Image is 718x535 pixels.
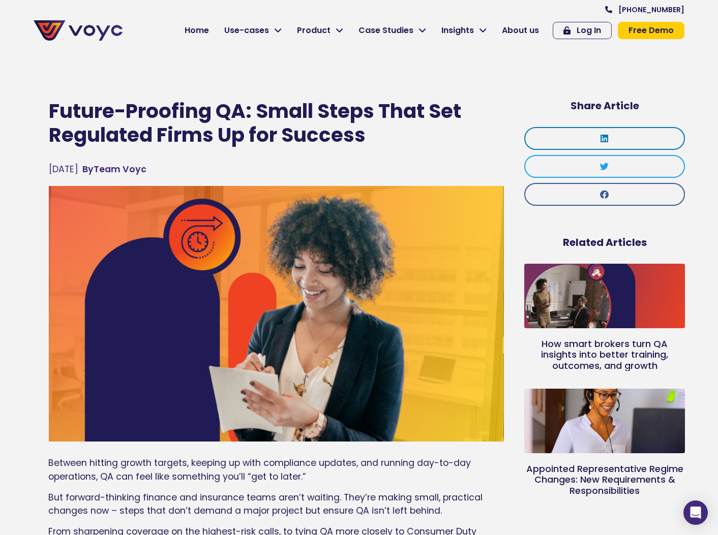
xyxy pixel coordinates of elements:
h1: Future-Proofing QA: Small Steps That Set Regulated Firms Up for Success [49,100,504,147]
a: Free Demo [618,22,684,39]
span: By [82,163,94,175]
span: About us [502,24,539,37]
span: Between hitting growth targets, keeping up with compliance updates, and running day-to-day operat... [48,457,471,482]
span: Case Studies [358,24,413,37]
span: Free Demo [629,26,674,35]
img: voyc-full-logo [34,20,123,41]
a: Product [289,20,351,41]
a: Home [177,20,217,41]
a: How smart brokers turn QA insights into better training, outcomes, and growth [541,337,668,372]
a: Insights [434,20,494,41]
a: Appointed Representative Regime Changes: New Requirements & Responsibilities [526,462,683,497]
span: Use-cases [224,24,269,37]
div: Open Intercom Messenger [683,500,708,525]
div: Share on facebook [524,183,685,206]
a: Case Studies [351,20,434,41]
span: But forward-thinking finance and insurance teams aren’t waiting. They’re making small, practical ... [48,491,483,517]
span: Insights [441,24,474,37]
a: About us [494,20,547,41]
time: [DATE] [49,163,78,175]
span: [PHONE_NUMBER] [618,6,684,13]
span: Home [185,24,209,37]
a: [PHONE_NUMBER] [605,6,684,13]
a: Use-cases [217,20,289,41]
h5: Related Articles [524,236,685,248]
span: Log In [577,26,601,35]
div: Share on twitter [524,155,685,178]
span: Product [297,24,331,37]
div: Share on linkedin [524,127,685,150]
h5: Share Article [524,100,685,112]
span: Team Voyc [82,163,146,176]
a: Log In [553,22,612,39]
a: ByTeam Voyc [82,163,146,176]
